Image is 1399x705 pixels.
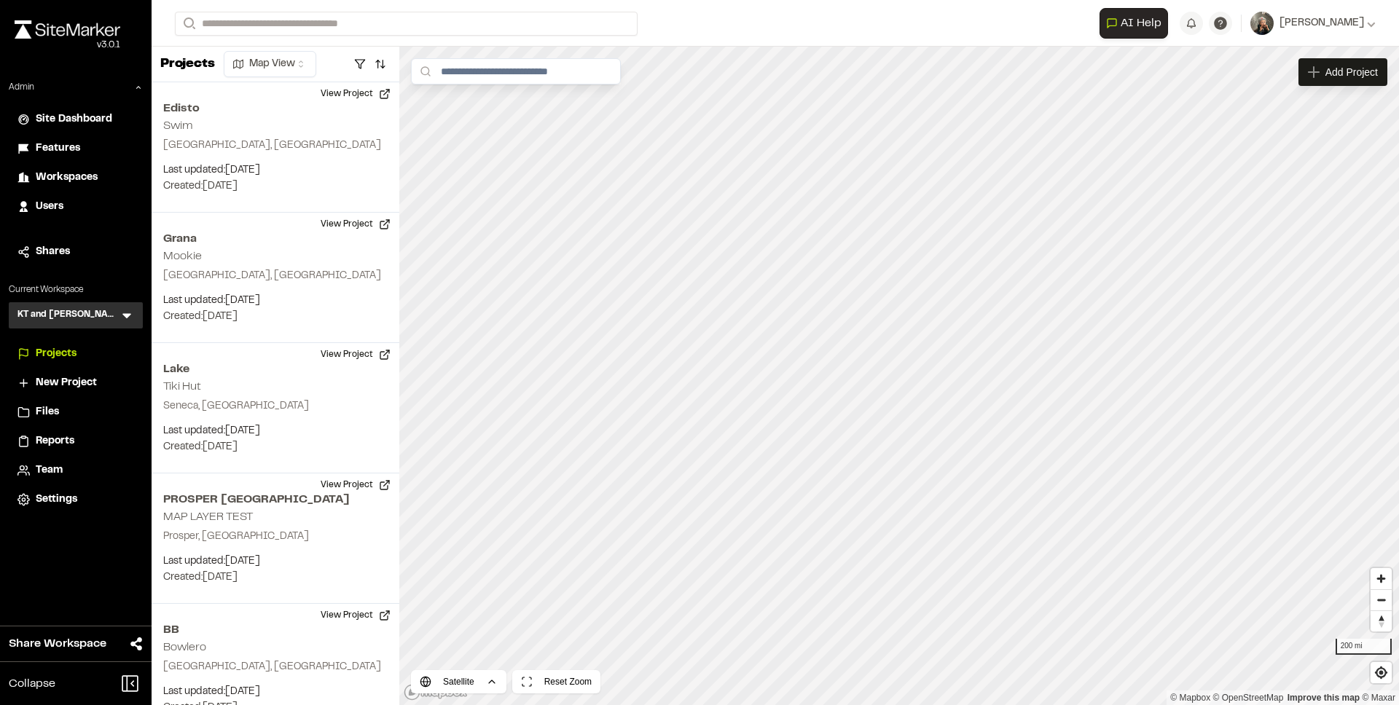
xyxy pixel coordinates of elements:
p: Last updated: [DATE] [163,423,388,439]
h2: Tiki Hut [163,382,201,392]
a: Maxar [1362,693,1395,703]
img: User [1250,12,1274,35]
h2: Lake [163,361,388,378]
p: Admin [9,81,34,94]
span: AI Help [1121,15,1161,32]
span: New Project [36,375,97,391]
button: Reset bearing to north [1371,610,1392,631]
span: Collapse [9,675,55,693]
a: Workspaces [17,170,134,186]
a: Reports [17,433,134,449]
img: rebrand.png [15,20,120,39]
button: View Project [312,473,399,497]
h2: Bowlero [163,642,206,653]
a: OpenStreetMap [1213,693,1284,703]
h2: Edisto [163,100,388,117]
p: Created: [DATE] [163,570,388,586]
span: Workspaces [36,170,98,186]
p: Last updated: [DATE] [163,684,388,700]
span: Add Project [1325,65,1378,79]
p: Created: [DATE] [163,178,388,194]
p: Created: [DATE] [163,309,388,325]
h2: PROSPER [GEOGRAPHIC_DATA] [163,491,388,508]
div: Oh geez...please don't... [15,39,120,52]
h3: KT and [PERSON_NAME] [17,308,119,323]
span: Features [36,141,80,157]
p: Last updated: [DATE] [163,293,388,309]
div: 200 mi [1336,639,1392,655]
a: Features [17,141,134,157]
h2: Grana [163,230,388,248]
span: Site Dashboard [36,111,112,127]
button: View Project [312,604,399,627]
h2: BB [163,621,388,639]
p: Last updated: [DATE] [163,554,388,570]
span: Team [36,462,63,478]
button: Zoom out [1371,589,1392,610]
button: View Project [312,82,399,106]
span: Settings [36,492,77,508]
a: Shares [17,244,134,260]
span: Share Workspace [9,635,106,653]
a: Mapbox [1170,693,1210,703]
button: Search [175,12,201,36]
a: Map feedback [1288,693,1360,703]
button: Reset Zoom [512,670,600,693]
div: Open AI Assistant [1100,8,1174,39]
a: Team [17,462,134,478]
button: View Project [312,213,399,236]
p: Current Workspace [9,283,143,296]
a: Settings [17,492,134,508]
button: Zoom in [1371,568,1392,589]
span: Reports [36,433,74,449]
a: Projects [17,346,134,362]
p: Created: [DATE] [163,439,388,455]
h2: Swim [163,121,193,131]
button: [PERSON_NAME] [1250,12,1376,35]
h2: Mookie [163,251,202,261]
span: [PERSON_NAME] [1280,15,1364,31]
p: Projects [160,55,215,74]
p: Last updated: [DATE] [163,162,388,178]
a: Files [17,404,134,420]
button: View Project [312,343,399,366]
button: Satellite [411,670,506,693]
p: Prosper, [GEOGRAPHIC_DATA] [163,529,388,545]
span: Users [36,199,63,215]
h2: MAP LAYER TEST [163,512,253,522]
p: [GEOGRAPHIC_DATA], [GEOGRAPHIC_DATA] [163,659,388,675]
button: Find my location [1371,662,1392,683]
span: Projects [36,346,77,362]
p: Seneca, [GEOGRAPHIC_DATA] [163,398,388,414]
button: Open AI Assistant [1100,8,1168,39]
span: Shares [36,244,70,260]
a: Site Dashboard [17,111,134,127]
span: Files [36,404,59,420]
a: Users [17,199,134,215]
a: Mapbox logo [404,684,468,701]
canvas: Map [399,47,1399,705]
a: New Project [17,375,134,391]
p: [GEOGRAPHIC_DATA], [GEOGRAPHIC_DATA] [163,268,388,284]
p: [GEOGRAPHIC_DATA], [GEOGRAPHIC_DATA] [163,138,388,154]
